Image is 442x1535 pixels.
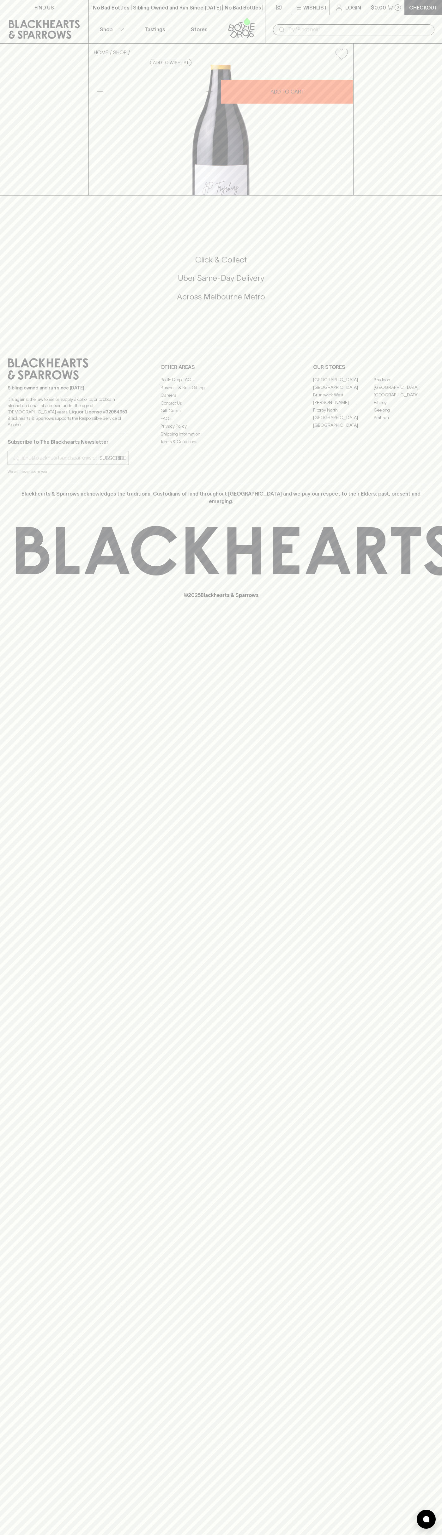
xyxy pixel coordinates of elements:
[160,415,282,422] a: FAQ's
[34,4,54,11] p: FIND US
[313,406,374,414] a: Fitzroy North
[160,423,282,430] a: Privacy Policy
[313,376,374,383] a: [GEOGRAPHIC_DATA]
[313,363,434,371] p: OUR STORES
[374,406,434,414] a: Geelong
[313,414,374,421] a: [GEOGRAPHIC_DATA]
[371,4,386,11] p: $0.00
[374,414,434,421] a: Prahran
[94,50,108,55] a: HOME
[89,15,133,43] button: Shop
[150,59,191,66] button: Add to wishlist
[12,490,430,505] p: Blackhearts & Sparrows acknowledges the traditional Custodians of land throughout [GEOGRAPHIC_DAT...
[345,4,361,11] p: Login
[69,409,127,414] strong: Liquor License #32064953
[313,421,374,429] a: [GEOGRAPHIC_DATA]
[160,376,282,384] a: Bottle Drop FAQ's
[409,4,438,11] p: Checkout
[8,385,129,391] p: Sibling owned and run since [DATE]
[374,383,434,391] a: [GEOGRAPHIC_DATA]
[8,255,434,265] h5: Click & Collect
[333,46,350,62] button: Add to wishlist
[97,451,129,465] button: SUBSCRIBE
[145,26,165,33] p: Tastings
[8,396,129,428] p: It is against the law to sell or supply alcohol to, or to obtain alcohol on behalf of a person un...
[374,399,434,406] a: Fitzroy
[8,438,129,446] p: Subscribe to The Blackhearts Newsletter
[13,453,97,463] input: e.g. jane@blackheartsandsparrows.com.au
[160,430,282,438] a: Shipping Information
[8,229,434,335] div: Call to action block
[160,392,282,399] a: Careers
[191,26,207,33] p: Stores
[89,65,353,195] img: 38831.png
[133,15,177,43] a: Tastings
[160,407,282,415] a: Gift Cards
[313,383,374,391] a: [GEOGRAPHIC_DATA]
[313,399,374,406] a: [PERSON_NAME]
[423,1516,429,1522] img: bubble-icon
[100,26,112,33] p: Shop
[397,6,399,9] p: 0
[374,376,434,383] a: Braddon
[177,15,221,43] a: Stores
[288,25,429,35] input: Try "Pinot noir"
[160,384,282,391] a: Business & Bulk Gifting
[8,273,434,283] h5: Uber Same-Day Delivery
[160,438,282,446] a: Terms & Conditions
[270,88,304,95] p: ADD TO CART
[113,50,127,55] a: SHOP
[303,4,327,11] p: Wishlist
[313,391,374,399] a: Brunswick West
[221,80,353,104] button: ADD TO CART
[374,391,434,399] a: [GEOGRAPHIC_DATA]
[100,454,126,462] p: SUBSCRIBE
[8,468,129,475] p: We will never spam you
[160,363,282,371] p: OTHER AREAS
[160,399,282,407] a: Contact Us
[8,292,434,302] h5: Across Melbourne Metro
